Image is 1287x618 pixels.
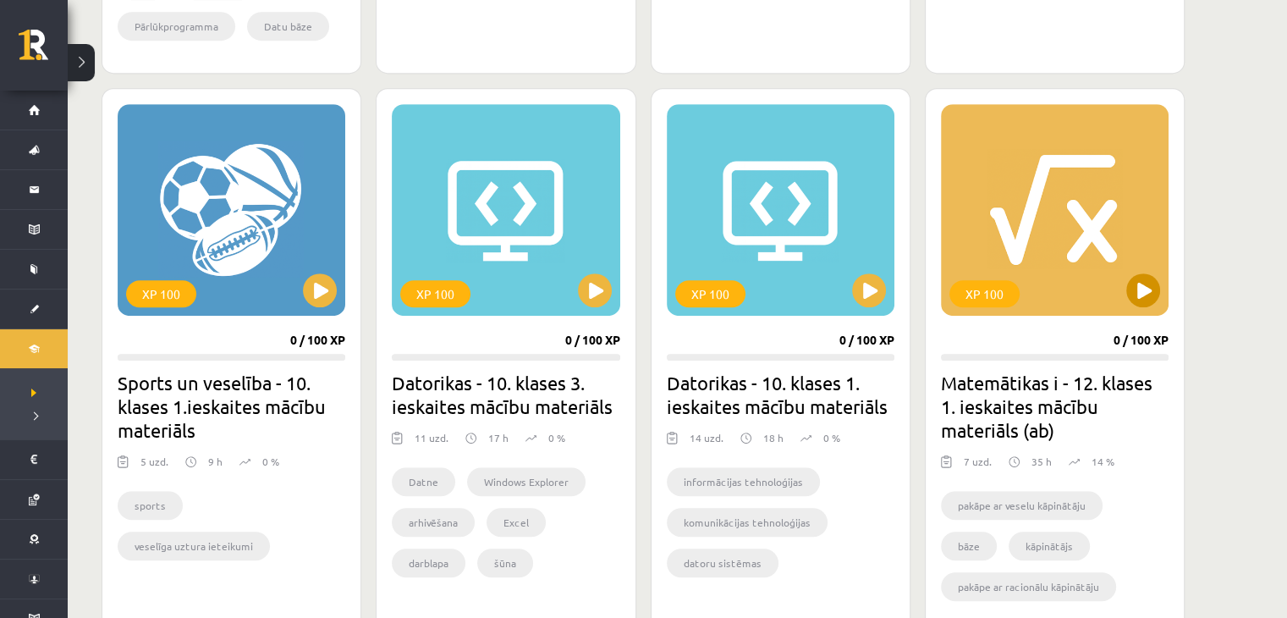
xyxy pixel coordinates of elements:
[392,371,619,418] h2: Datorikas - 10. klases 3. ieskaites mācību materiāls
[392,549,465,577] li: darblapa
[488,430,509,445] p: 17 h
[262,454,279,469] p: 0 %
[208,454,223,469] p: 9 h
[667,508,828,537] li: komunikācijas tehnoloģijas
[247,12,329,41] li: Datu bāze
[1092,454,1114,469] p: 14 %
[1031,454,1052,469] p: 35 h
[118,532,270,560] li: veselīga uztura ieteikumi
[949,280,1020,307] div: XP 100
[690,430,723,455] div: 14 uzd.
[392,508,475,537] li: arhivēšana
[487,508,546,537] li: Excel
[415,430,448,455] div: 11 uzd.
[118,491,183,520] li: sports
[667,371,894,418] h2: Datorikas - 10. klases 1. ieskaites mācību materiāls
[126,280,196,307] div: XP 100
[667,549,778,577] li: datoru sistēmas
[392,467,455,496] li: Datne
[823,430,840,445] p: 0 %
[941,532,997,560] li: bāze
[941,491,1103,520] li: pakāpe ar veselu kāpinātāju
[548,430,565,445] p: 0 %
[964,454,992,479] div: 7 uzd.
[400,280,470,307] div: XP 100
[140,454,168,479] div: 5 uzd.
[941,371,1169,442] h2: Matemātikas i - 12. klases 1. ieskaites mācību materiāls (ab)
[1009,532,1090,560] li: kāpinātājs
[118,12,235,41] li: Pārlūkprogramma
[477,549,533,577] li: šūna
[763,430,784,445] p: 18 h
[675,280,745,307] div: XP 100
[467,467,586,496] li: Windows Explorer
[667,467,820,496] li: informācijas tehnoloģijas
[19,30,68,72] a: Rīgas 1. Tālmācības vidusskola
[941,572,1116,601] li: pakāpe ar racionālu kāpinātāju
[118,371,345,442] h2: Sports un veselība - 10. klases 1.ieskaites mācību materiāls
